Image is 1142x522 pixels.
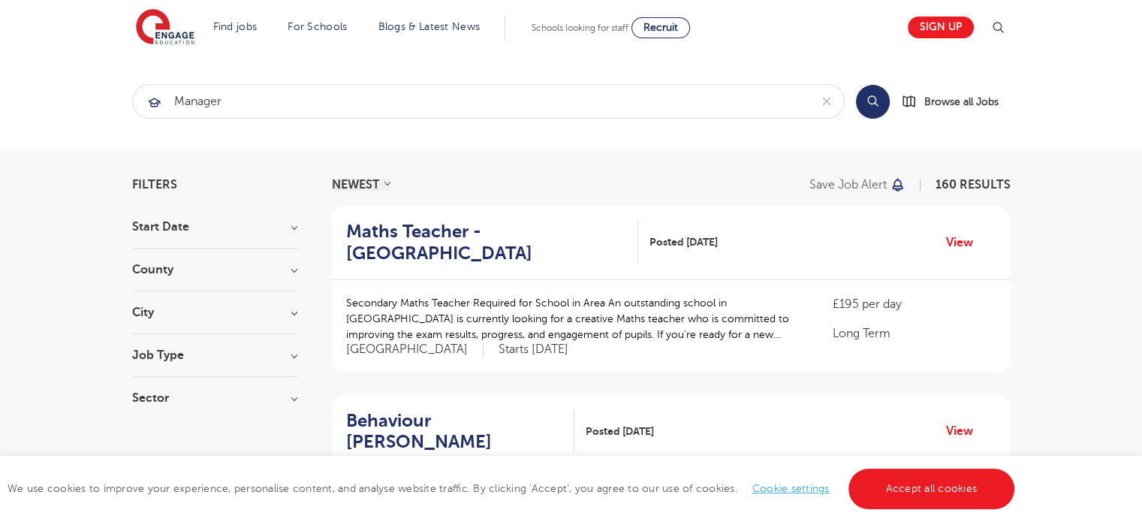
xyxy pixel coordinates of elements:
h3: Sector [132,392,297,404]
span: Schools looking for staff [532,23,628,33]
p: Starts [DATE] [499,342,568,358]
a: Browse all Jobs [902,93,1011,110]
h3: City [132,306,297,318]
h3: Job Type [132,349,297,361]
a: Find jobs [213,21,258,32]
h3: County [132,264,297,276]
h3: Start Date [132,221,297,233]
a: Maths Teacher - [GEOGRAPHIC_DATA] [346,221,638,264]
p: Save job alert [809,179,887,191]
button: Clear [809,85,844,118]
span: Filters [132,179,177,191]
span: Recruit [643,22,678,33]
img: Engage Education [136,9,194,47]
a: Blogs & Latest News [378,21,481,32]
span: We use cookies to improve your experience, personalise content, and analyse website traffic. By c... [8,483,1018,494]
a: For Schools [288,21,347,32]
a: Sign up [908,17,974,38]
p: £195 per day [833,295,995,313]
a: Recruit [631,17,690,38]
a: View [946,421,984,441]
h2: Maths Teacher - [GEOGRAPHIC_DATA] [346,221,626,264]
button: Search [856,85,890,119]
p: Secondary Maths Teacher Required for School in Area An outstanding school in [GEOGRAPHIC_DATA] is... [346,295,803,342]
button: Save job alert [809,179,906,191]
span: Browse all Jobs [924,93,999,110]
input: Submit [133,85,809,118]
span: [GEOGRAPHIC_DATA] [346,342,484,358]
a: View [946,233,984,252]
a: Cookie settings [752,483,830,494]
span: Posted [DATE] [649,234,718,250]
p: Long Term [833,324,995,342]
span: 160 RESULTS [936,178,1011,192]
h2: Behaviour [PERSON_NAME] [346,410,563,454]
a: Behaviour [PERSON_NAME] [346,410,575,454]
a: Accept all cookies [848,469,1015,509]
span: Posted [DATE] [586,424,654,439]
div: Submit [132,84,845,119]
